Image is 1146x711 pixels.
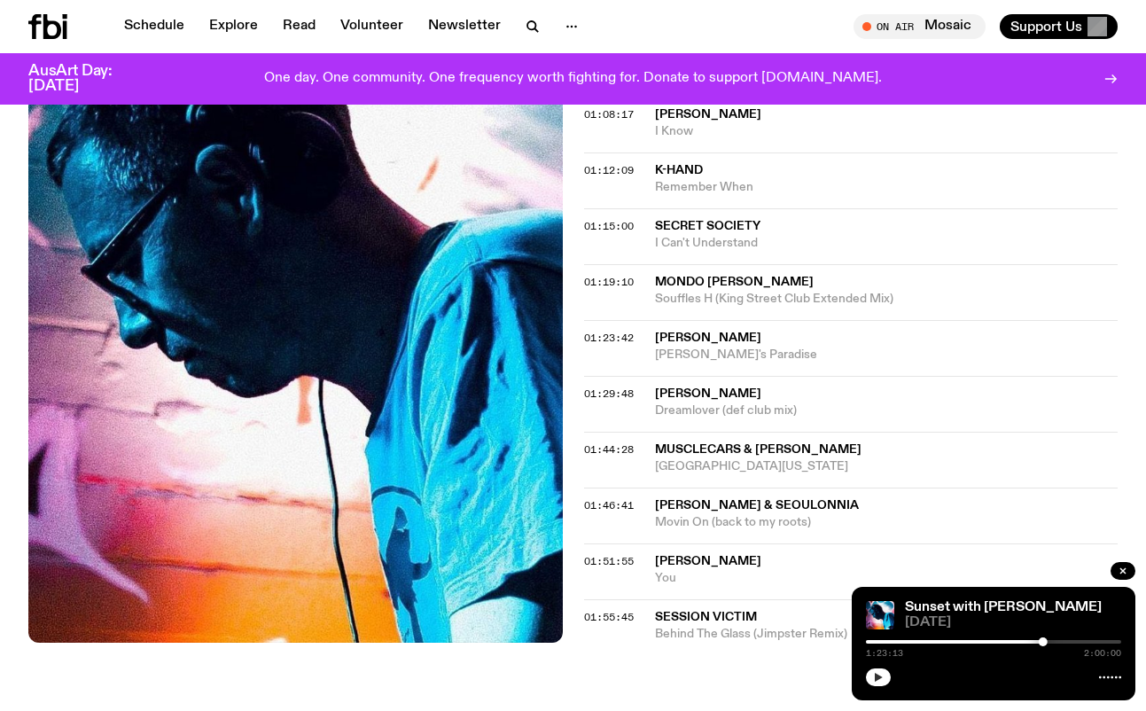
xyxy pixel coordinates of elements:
[584,389,634,399] button: 01:29:48
[866,649,903,658] span: 1:23:13
[272,14,326,39] a: Read
[584,501,634,511] button: 01:46:41
[584,331,634,345] span: 01:23:42
[584,275,634,289] span: 01:19:10
[584,163,634,177] span: 01:12:09
[584,333,634,343] button: 01:23:42
[866,601,894,629] img: Simon Caldwell stands side on, looking downwards. He has headphones on. Behind him is a brightly ...
[655,235,1119,252] span: I Can't Understand
[584,110,634,120] button: 01:08:17
[655,443,861,456] span: Musclecars & [PERSON_NAME]
[584,442,634,457] span: 01:44:28
[584,222,634,231] button: 01:15:00
[905,616,1121,629] span: [DATE]
[854,14,986,39] button: On AirMosaic
[584,219,634,233] span: 01:15:00
[584,445,634,455] button: 01:44:28
[655,555,761,567] span: [PERSON_NAME]
[199,14,269,39] a: Explore
[655,347,1119,363] span: [PERSON_NAME]'s Paradise
[1084,649,1121,658] span: 2:00:00
[113,14,195,39] a: Schedule
[330,14,414,39] a: Volunteer
[655,611,757,623] span: Session Victim
[905,600,1102,614] a: Sunset with [PERSON_NAME]
[655,123,1119,140] span: I Know
[584,613,634,622] button: 01:55:45
[655,458,1119,475] span: [GEOGRAPHIC_DATA][US_STATE]
[28,64,142,94] h3: AusArt Day: [DATE]
[655,570,1119,587] span: You
[584,107,634,121] span: 01:08:17
[655,220,760,232] span: Secret Society
[655,626,1119,643] span: Behind The Glass (Jimpster Remix)
[584,557,634,566] button: 01:51:55
[584,166,634,176] button: 01:12:09
[655,402,1119,419] span: Dreamlover (def club mix)
[655,387,761,400] span: [PERSON_NAME]
[655,514,1119,531] span: Movin On (back to my roots)
[655,108,761,121] span: [PERSON_NAME]
[584,277,634,287] button: 01:19:10
[1010,19,1082,35] span: Support Us
[1000,14,1118,39] button: Support Us
[584,610,634,624] span: 01:55:45
[655,332,761,344] span: [PERSON_NAME]
[584,554,634,568] span: 01:51:55
[655,291,1119,308] span: Souffles H (King Street Club Extended Mix)
[655,499,859,512] span: [PERSON_NAME] & Seoulonnia
[584,387,634,401] span: 01:29:48
[584,498,634,512] span: 01:46:41
[655,179,1119,196] span: Remember When
[655,164,703,176] span: K-Hand
[264,71,882,87] p: One day. One community. One frequency worth fighting for. Donate to support [DOMAIN_NAME].
[417,14,511,39] a: Newsletter
[655,276,814,288] span: Mondo [PERSON_NAME]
